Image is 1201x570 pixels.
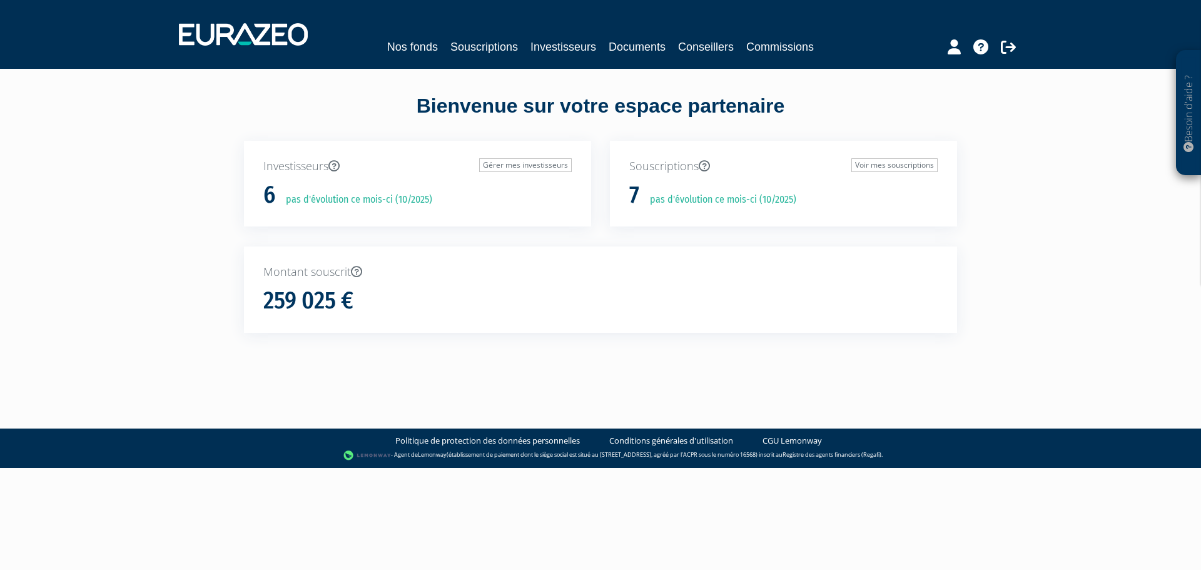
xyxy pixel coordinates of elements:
[450,38,518,56] a: Souscriptions
[235,92,966,141] div: Bienvenue sur votre espace partenaire
[263,288,353,314] h1: 259 025 €
[263,158,572,175] p: Investisseurs
[783,450,881,459] a: Registre des agents financiers (Regafi)
[763,435,822,447] a: CGU Lemonway
[678,38,734,56] a: Conseillers
[263,264,938,280] p: Montant souscrit
[629,158,938,175] p: Souscriptions
[746,38,814,56] a: Commissions
[641,193,796,207] p: pas d'évolution ce mois-ci (10/2025)
[179,23,308,46] img: 1732889491-logotype_eurazeo_blanc_rvb.png
[395,435,580,447] a: Politique de protection des données personnelles
[418,450,447,459] a: Lemonway
[277,193,432,207] p: pas d'évolution ce mois-ci (10/2025)
[343,449,392,462] img: logo-lemonway.png
[609,435,733,447] a: Conditions générales d'utilisation
[387,38,438,56] a: Nos fonds
[263,182,275,208] h1: 6
[851,158,938,172] a: Voir mes souscriptions
[1182,57,1196,170] p: Besoin d'aide ?
[629,182,639,208] h1: 7
[479,158,572,172] a: Gérer mes investisseurs
[530,38,596,56] a: Investisseurs
[609,38,666,56] a: Documents
[13,449,1188,462] div: - Agent de (établissement de paiement dont le siège social est situé au [STREET_ADDRESS], agréé p...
